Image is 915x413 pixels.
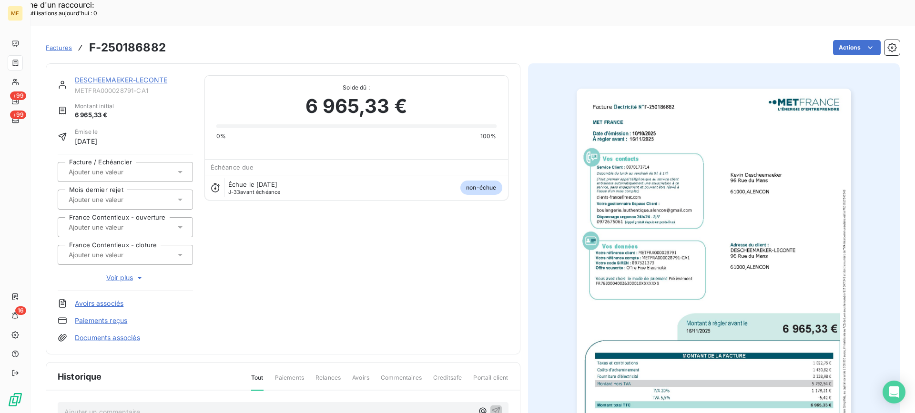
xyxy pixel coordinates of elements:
span: Voir plus [106,273,144,282]
input: Ajouter une valeur [68,251,163,259]
span: Relances [315,373,341,390]
span: 6 965,33 € [305,92,407,121]
button: Voir plus [58,272,193,283]
span: [DATE] [75,136,98,146]
h3: F-250186882 [89,39,166,56]
div: Open Intercom Messenger [883,381,905,403]
span: 6 965,33 € [75,111,114,120]
span: Montant initial [75,102,114,111]
span: J-33 [228,189,241,195]
input: Ajouter une valeur [68,223,163,232]
span: non-échue [460,181,502,195]
button: Actions [833,40,881,55]
span: Tout [251,373,264,391]
a: Factures [46,43,72,52]
a: DESCHEEMAEKER-LECONTE [75,76,167,84]
span: Paiements [275,373,304,390]
span: Commentaires [381,373,422,390]
a: Documents associés [75,333,140,342]
input: Ajouter une valeur [68,168,163,176]
a: Avoirs associés [75,299,123,308]
input: Ajouter une valeur [68,195,163,204]
span: Échéance due [211,163,254,171]
span: Factures [46,44,72,51]
span: Solde dû : [216,83,497,92]
span: +99 [10,91,26,100]
span: avant échéance [228,189,281,195]
span: 16 [15,306,26,315]
span: Émise le [75,128,98,136]
span: +99 [10,111,26,119]
span: Échue le [DATE] [228,181,277,188]
a: Paiements reçus [75,316,127,325]
span: 100% [480,132,497,141]
span: Historique [58,370,102,383]
span: METFRA000028791-CA1 [75,87,193,94]
span: Portail client [473,373,508,390]
span: 0% [216,132,226,141]
span: Creditsafe [433,373,462,390]
span: Avoirs [352,373,369,390]
img: Logo LeanPay [8,392,23,407]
